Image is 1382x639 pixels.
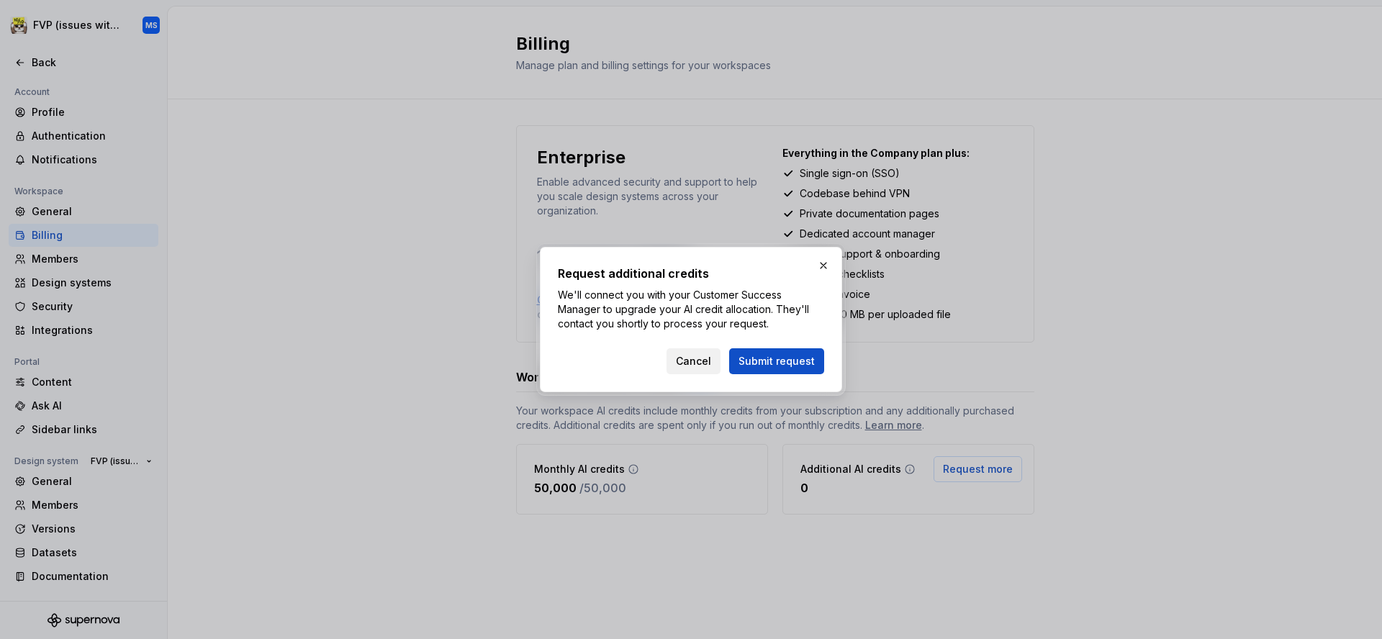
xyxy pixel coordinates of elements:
[729,348,824,374] button: Submit request
[739,354,815,368] span: Submit request
[667,348,721,374] button: Cancel
[558,265,824,282] h2: Request additional credits
[676,354,711,368] span: Cancel
[558,288,824,331] p: We'll connect you with your Customer Success Manager to upgrade your AI credit allocation. They'l...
